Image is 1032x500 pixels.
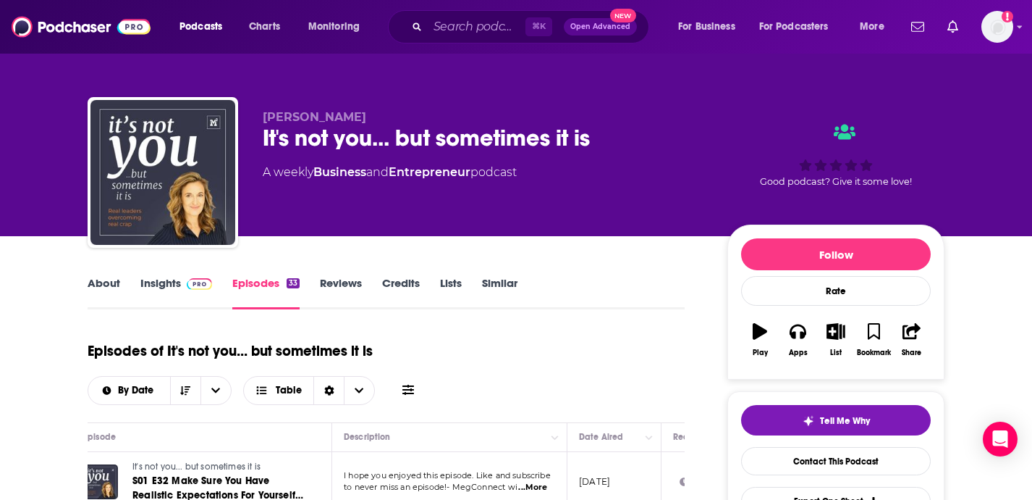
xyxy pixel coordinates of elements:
[579,475,610,488] p: [DATE]
[579,428,623,446] div: Date Aired
[546,429,564,446] button: Column Actions
[276,386,302,396] span: Table
[759,17,829,37] span: For Podcasters
[313,165,366,179] a: Business
[741,447,931,475] a: Contact This Podcast
[344,470,551,480] span: I hope you enjoyed this episode. Like and subscribe
[760,176,912,187] span: Good podcast? Give it some love!
[402,10,663,43] div: Search podcasts, credits, & more...
[893,314,931,366] button: Share
[741,314,779,366] button: Play
[243,376,376,405] button: Choose View
[344,482,517,492] span: to never miss an episode!- MegConnect wi
[118,386,158,396] span: By Date
[855,314,892,366] button: Bookmark
[344,428,390,446] div: Description
[440,276,462,309] a: Lists
[983,422,1018,457] div: Open Intercom Messenger
[132,462,261,472] span: It's not you... but sometimes it is
[820,415,870,427] span: Tell Me Why
[90,100,235,245] img: It's not you... but sometimes it is
[240,15,289,38] a: Charts
[140,276,212,309] a: InsightsPodchaser Pro
[981,11,1013,43] button: Show profile menu
[942,14,964,39] a: Show notifications dropdown
[789,349,808,357] div: Apps
[570,23,630,30] span: Open Advanced
[741,276,931,306] div: Rate
[678,17,735,37] span: For Business
[169,15,241,38] button: open menu
[1002,11,1013,22] svg: Add a profile image
[382,276,420,309] a: Credits
[179,17,222,37] span: Podcasts
[668,15,753,38] button: open menu
[741,238,931,270] button: Follow
[88,376,232,405] h2: Choose List sort
[200,377,231,404] button: open menu
[817,314,855,366] button: List
[232,276,300,309] a: Episodes33
[320,276,362,309] a: Reviews
[482,276,517,309] a: Similar
[518,482,547,493] span: ...More
[249,17,280,37] span: Charts
[680,475,729,488] div: Under 1k
[298,15,378,38] button: open menu
[753,349,768,357] div: Play
[981,11,1013,43] img: User Profile
[263,110,366,124] span: [PERSON_NAME]
[263,164,517,181] div: A weekly podcast
[389,165,470,179] a: Entrepreneur
[187,278,212,290] img: Podchaser Pro
[525,17,552,36] span: ⌘ K
[850,15,902,38] button: open menu
[727,110,944,200] div: Good podcast? Give it some love!
[610,9,636,22] span: New
[860,17,884,37] span: More
[905,14,930,39] a: Show notifications dropdown
[428,15,525,38] input: Search podcasts, credits, & more...
[640,429,658,446] button: Column Actions
[170,377,200,404] button: Sort Direction
[779,314,816,366] button: Apps
[366,165,389,179] span: and
[857,349,891,357] div: Bookmark
[88,342,373,360] h1: Episodes of It's not you... but sometimes it is
[12,13,151,41] img: Podchaser - Follow, Share and Rate Podcasts
[741,405,931,436] button: tell me why sparkleTell Me Why
[981,11,1013,43] span: Logged in as megcassidy
[750,15,850,38] button: open menu
[803,415,814,427] img: tell me why sparkle
[132,461,306,474] a: It's not you... but sometimes it is
[308,17,360,37] span: Monitoring
[673,428,700,446] div: Reach
[830,349,842,357] div: List
[287,278,300,288] div: 33
[902,349,921,357] div: Share
[564,18,637,36] button: Open AdvancedNew
[83,428,116,446] div: Episode
[88,276,120,309] a: About
[313,377,344,404] div: Sort Direction
[88,386,170,396] button: open menu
